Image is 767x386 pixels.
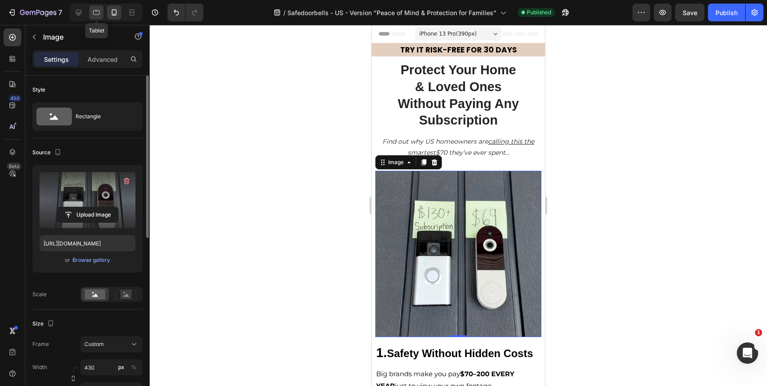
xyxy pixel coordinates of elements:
p: 7 [58,7,62,18]
p: Big brands make you pay just to view your own footage. [4,343,169,367]
button: px [128,362,139,373]
button: % [116,362,127,373]
p: Image [43,32,119,42]
button: Browse gallery [72,256,111,265]
div: Source [32,147,63,159]
div: Rectangle [76,106,130,127]
div: Style [32,86,45,94]
iframe: Design area [372,25,545,386]
span: Published [527,8,551,16]
button: Save [675,4,704,21]
div: 450 [8,95,21,102]
button: Publish [708,4,745,21]
iframe: Intercom live chat [737,342,758,364]
label: Frame [32,340,49,348]
p: Advanced [87,55,118,64]
span: Safedoorbells - US - Version "Peace of Mind & Protection for Families" [287,8,497,17]
input: https://example.com/image.jpg [40,235,135,251]
input: px% [80,359,143,375]
div: Beta [7,163,21,170]
span: Save [683,9,697,16]
span: or [65,255,70,265]
div: Publish [715,8,738,17]
button: Upload Image [56,207,119,223]
div: Scale [32,290,47,298]
div: Browse gallery [72,256,110,264]
span: Custom [84,340,104,348]
span: / [283,8,286,17]
p: Settings [44,55,69,64]
div: px [118,363,124,371]
div: Size [32,318,56,330]
button: 7 [4,4,66,21]
span: 1 [755,329,762,336]
label: Width [32,363,47,371]
button: Custom [80,336,143,352]
div: % [131,363,136,371]
div: Undo/Redo [167,4,203,21]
